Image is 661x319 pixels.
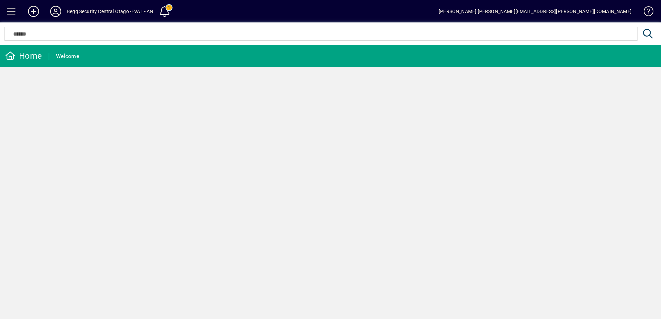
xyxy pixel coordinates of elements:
div: [PERSON_NAME] [PERSON_NAME][EMAIL_ADDRESS][PERSON_NAME][DOMAIN_NAME] [439,6,632,17]
button: Add [22,5,45,18]
div: Home [5,50,42,61]
button: Profile [45,5,67,18]
div: Begg Security Central Otago -EVAL - AN [67,6,153,17]
a: Knowledge Base [639,1,652,24]
div: Welcome [56,51,79,62]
